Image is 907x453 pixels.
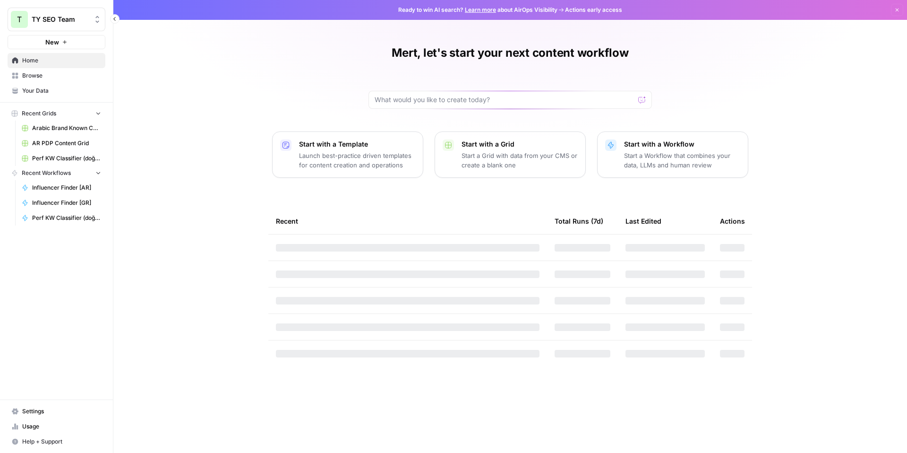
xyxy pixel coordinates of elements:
span: Settings [22,407,101,416]
div: Last Edited [625,208,661,234]
span: Perf KW Classifier (doğuş) Grid [32,154,101,163]
a: Browse [8,68,105,83]
a: Perf KW Classifier (doğuş) Grid [17,151,105,166]
a: Settings [8,404,105,419]
div: Total Runs (7d) [555,208,603,234]
span: New [45,37,59,47]
span: AR PDP Content Grid [32,139,101,148]
a: AR PDP Content Grid [17,136,105,151]
span: Your Data [22,87,101,95]
input: What would you like to create today? [375,95,634,105]
a: Perf KW Classifier (doğuş) [17,210,105,226]
a: Usage [8,419,105,434]
p: Start with a Workflow [624,139,740,149]
a: Home [8,53,105,68]
button: Recent Grids [8,106,105,121]
a: Learn more [465,6,496,13]
a: Arabic Brand Known Center Grid [17,121,105,136]
p: Launch best-practice driven templates for content creation and operations [299,151,415,170]
p: Start a Workflow that combines your data, LLMs and human review [624,151,740,170]
span: Ready to win AI search? about AirOps Visibility [398,6,557,14]
a: Influencer Finder [AR] [17,180,105,195]
p: Start a Grid with data from your CMS or create a blank one [462,151,578,170]
span: Actions early access [565,6,622,14]
span: Recent Workflows [22,169,71,177]
span: Perf KW Classifier (doğuş) [32,214,101,222]
button: Workspace: TY SEO Team [8,8,105,31]
span: Help + Support [22,437,101,446]
span: Arabic Brand Known Center Grid [32,124,101,132]
span: Browse [22,71,101,80]
button: Start with a WorkflowStart a Workflow that combines your data, LLMs and human review [597,131,748,178]
span: Influencer Finder [AR] [32,183,101,192]
button: Start with a TemplateLaunch best-practice driven templates for content creation and operations [272,131,423,178]
a: Influencer Finder [GR] [17,195,105,210]
span: TY SEO Team [32,15,89,24]
div: Recent [276,208,539,234]
div: Actions [720,208,745,234]
button: Recent Workflows [8,166,105,180]
h1: Mert, let's start your next content workflow [392,45,628,61]
span: Recent Grids [22,109,56,118]
button: Start with a GridStart a Grid with data from your CMS or create a blank one [435,131,586,178]
span: Influencer Finder [GR] [32,199,101,207]
p: Start with a Grid [462,139,578,149]
button: New [8,35,105,49]
button: Help + Support [8,434,105,449]
span: Usage [22,422,101,431]
span: Home [22,56,101,65]
a: Your Data [8,83,105,98]
span: T [17,14,22,25]
p: Start with a Template [299,139,415,149]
